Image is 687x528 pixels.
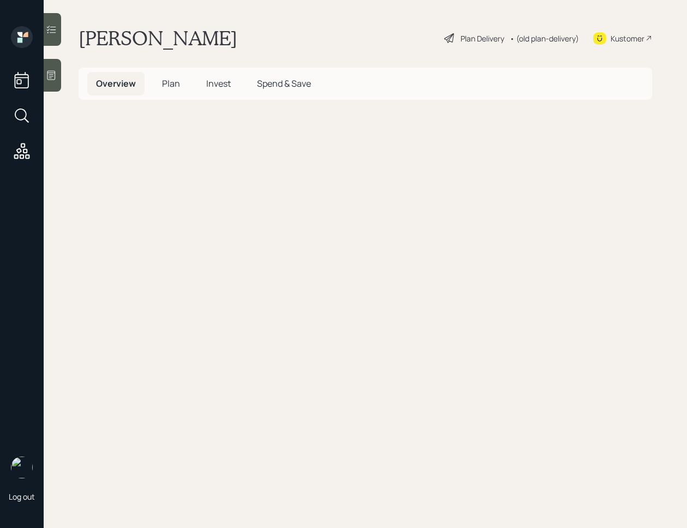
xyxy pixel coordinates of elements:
[510,33,579,44] div: • (old plan-delivery)
[9,491,35,502] div: Log out
[162,77,180,89] span: Plan
[461,33,504,44] div: Plan Delivery
[257,77,311,89] span: Spend & Save
[11,457,33,478] img: retirable_logo.png
[79,26,237,50] h1: [PERSON_NAME]
[96,77,136,89] span: Overview
[206,77,231,89] span: Invest
[611,33,644,44] div: Kustomer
